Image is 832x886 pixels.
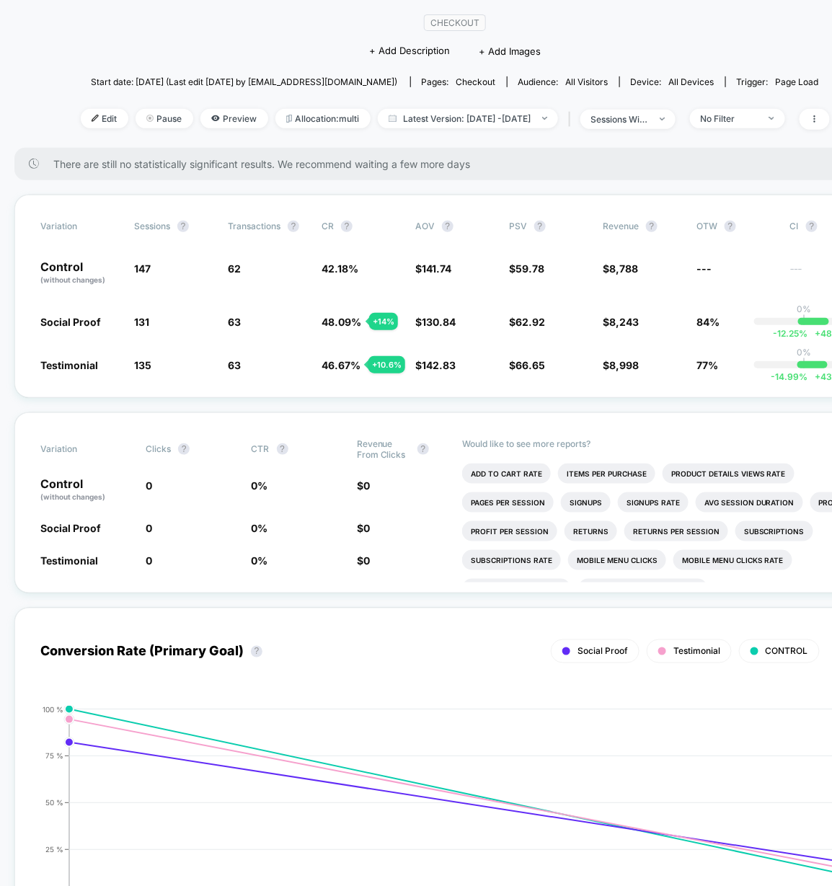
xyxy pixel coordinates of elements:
span: CONTROL [766,646,808,657]
span: (without changes) [40,492,105,501]
span: 0 [146,479,152,492]
li: Pages Per Session [462,492,554,513]
button: ? [178,443,190,455]
span: + Add Images [479,45,541,57]
span: CHECKOUT [424,14,486,31]
span: Variation [40,221,120,232]
p: | [803,314,806,325]
p: | [803,358,806,368]
span: 135 [134,359,151,371]
span: 130.84 [422,316,456,328]
span: AOV [415,221,435,231]
span: 0 % [252,479,268,492]
span: Revenue From Clicks [357,438,410,460]
span: 0 [146,522,152,534]
span: $ [357,554,370,567]
span: Social Proof [40,316,101,328]
img: edit [92,115,99,122]
span: Revenue [603,221,639,231]
div: Audience: [518,76,608,87]
li: Items Per Purchase [558,464,655,484]
div: No Filter [701,113,758,124]
span: 59.78 [515,262,544,275]
span: 84% [696,316,720,328]
p: 0% [797,304,812,314]
span: Transactions [228,221,280,231]
span: Page Load [776,76,819,87]
button: ? [177,221,189,232]
p: Control [40,478,131,502]
span: Start date: [DATE] (Last edit [DATE] by [EMAIL_ADDRESS][DOMAIN_NAME]) [91,76,397,87]
span: -14.99 % [771,371,808,382]
li: Desktop Menu (hover) Rate [578,579,708,599]
div: sessions with impression [591,114,649,125]
div: Trigger: [737,76,819,87]
span: + [815,371,821,382]
img: end [542,117,547,120]
span: Edit [81,109,128,128]
img: rebalance [286,115,292,123]
li: Avg Session Duration [696,492,803,513]
span: 8,998 [609,359,639,371]
span: $ [357,479,370,492]
img: end [769,117,774,120]
p: 0% [797,347,812,358]
span: CTR [252,443,270,454]
span: PSV [509,221,527,231]
button: ? [341,221,353,232]
div: Pages: [422,76,496,87]
button: ? [442,221,453,232]
span: 42.18 % [322,262,358,275]
span: Social Proof [577,646,628,657]
span: Sessions [134,221,170,231]
span: 77% [696,359,718,371]
li: Mobile Menu Clicks [568,550,666,570]
li: Profit Per Session [462,521,557,541]
span: $ [603,316,639,328]
span: 0 [363,522,370,534]
div: + 14 % [369,313,398,330]
li: Add To Cart Rate [462,464,551,484]
span: OTW [696,221,776,232]
span: --- [696,262,712,275]
span: 147 [134,262,151,275]
button: ? [288,221,299,232]
span: $ [603,262,638,275]
span: Social Proof [40,522,101,534]
span: Device: [619,76,725,87]
span: $ [509,359,545,371]
span: 142.83 [422,359,456,371]
span: 141.74 [422,262,451,275]
div: + 10.6 % [368,356,405,373]
span: $ [415,359,456,371]
tspan: 100 % [43,705,63,714]
li: Mobile Menu Clicks Rate [673,550,792,570]
tspan: 50 % [45,798,63,807]
span: 0 [363,479,370,492]
li: Product Details Views Rate [663,464,795,484]
li: Returns [565,521,617,541]
li: Subscriptions Rate [462,550,561,570]
li: Signups Rate [618,492,689,513]
span: 46.67 % [322,359,360,371]
span: all devices [669,76,714,87]
span: 8,243 [609,316,639,328]
li: Desktop Menu (hover) [462,579,571,599]
img: end [660,118,665,120]
span: -12.25 % [773,328,807,339]
span: 62.92 [515,316,545,328]
span: $ [509,262,544,275]
span: Preview [200,109,268,128]
span: Latest Version: [DATE] - [DATE] [378,109,558,128]
span: 131 [134,316,149,328]
span: Pause [136,109,193,128]
span: Allocation: multi [275,109,371,128]
span: $ [357,522,370,534]
li: Signups [561,492,611,513]
span: 63 [228,316,241,328]
span: $ [415,262,451,275]
span: 66.65 [515,359,545,371]
span: | [565,109,580,130]
span: checkout [456,76,496,87]
span: (without changes) [40,275,105,284]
